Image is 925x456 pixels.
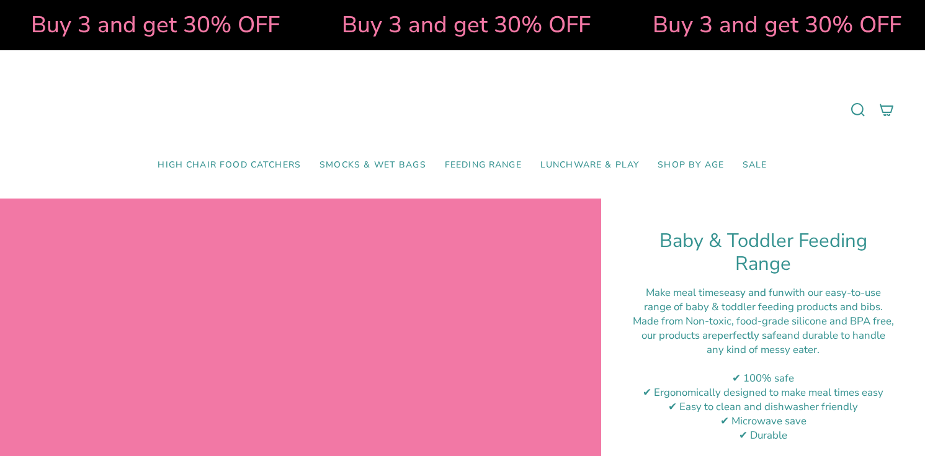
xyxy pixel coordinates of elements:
[717,328,782,342] strong: perfectly safe
[632,428,894,442] div: ✔ Durable
[658,160,724,171] span: Shop by Age
[445,160,522,171] span: Feeding Range
[310,151,436,180] a: Smocks & Wet Bags
[335,9,584,40] strong: Buy 3 and get 30% OFF
[632,314,894,357] div: M
[720,414,807,428] span: ✔ Microwave save
[355,69,570,151] a: Mumma’s Little Helpers
[531,151,648,180] a: Lunchware & Play
[436,151,531,180] a: Feeding Range
[632,285,894,314] div: Make meal times with our easy-to-use range of baby & toddler feeding products and bibs.
[632,385,894,400] div: ✔ Ergonomically designed to make meal times easy
[632,230,894,276] h1: Baby & Toddler Feeding Range
[641,314,894,357] span: ade from Non-toxic, food-grade silicone and BPA free, our products are and durable to handle any ...
[320,160,426,171] span: Smocks & Wet Bags
[158,160,301,171] span: High Chair Food Catchers
[724,285,784,300] strong: easy and fun
[733,151,777,180] a: SALE
[646,9,895,40] strong: Buy 3 and get 30% OFF
[24,9,273,40] strong: Buy 3 and get 30% OFF
[632,400,894,414] div: ✔ Easy to clean and dishwasher friendly
[632,371,894,385] div: ✔ 100% safe
[743,160,767,171] span: SALE
[148,151,310,180] a: High Chair Food Catchers
[648,151,733,180] a: Shop by Age
[540,160,639,171] span: Lunchware & Play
